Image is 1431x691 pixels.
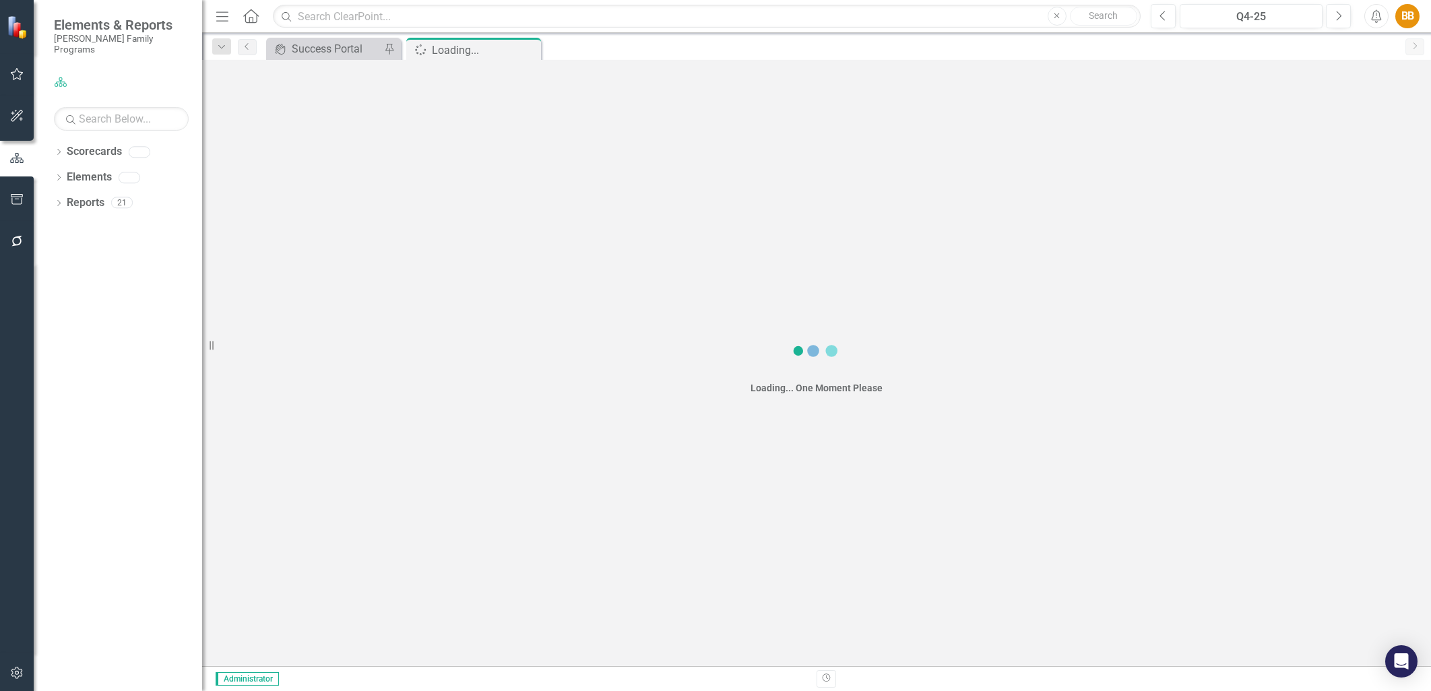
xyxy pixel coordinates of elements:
[1180,4,1323,28] button: Q4-25
[54,17,189,33] span: Elements & Reports
[67,170,112,185] a: Elements
[54,33,189,55] small: [PERSON_NAME] Family Programs
[1385,645,1418,678] div: Open Intercom Messenger
[111,197,133,209] div: 21
[1184,9,1318,25] div: Q4-25
[1089,10,1118,21] span: Search
[273,5,1141,28] input: Search ClearPoint...
[269,40,381,57] a: Success Portal
[292,40,381,57] div: Success Portal
[216,672,279,686] span: Administrator
[67,144,122,160] a: Scorecards
[1070,7,1137,26] button: Search
[7,15,30,39] img: ClearPoint Strategy
[1395,4,1420,28] button: BB
[67,195,104,211] a: Reports
[432,42,538,59] div: Loading...
[54,107,189,131] input: Search Below...
[751,381,883,395] div: Loading... One Moment Please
